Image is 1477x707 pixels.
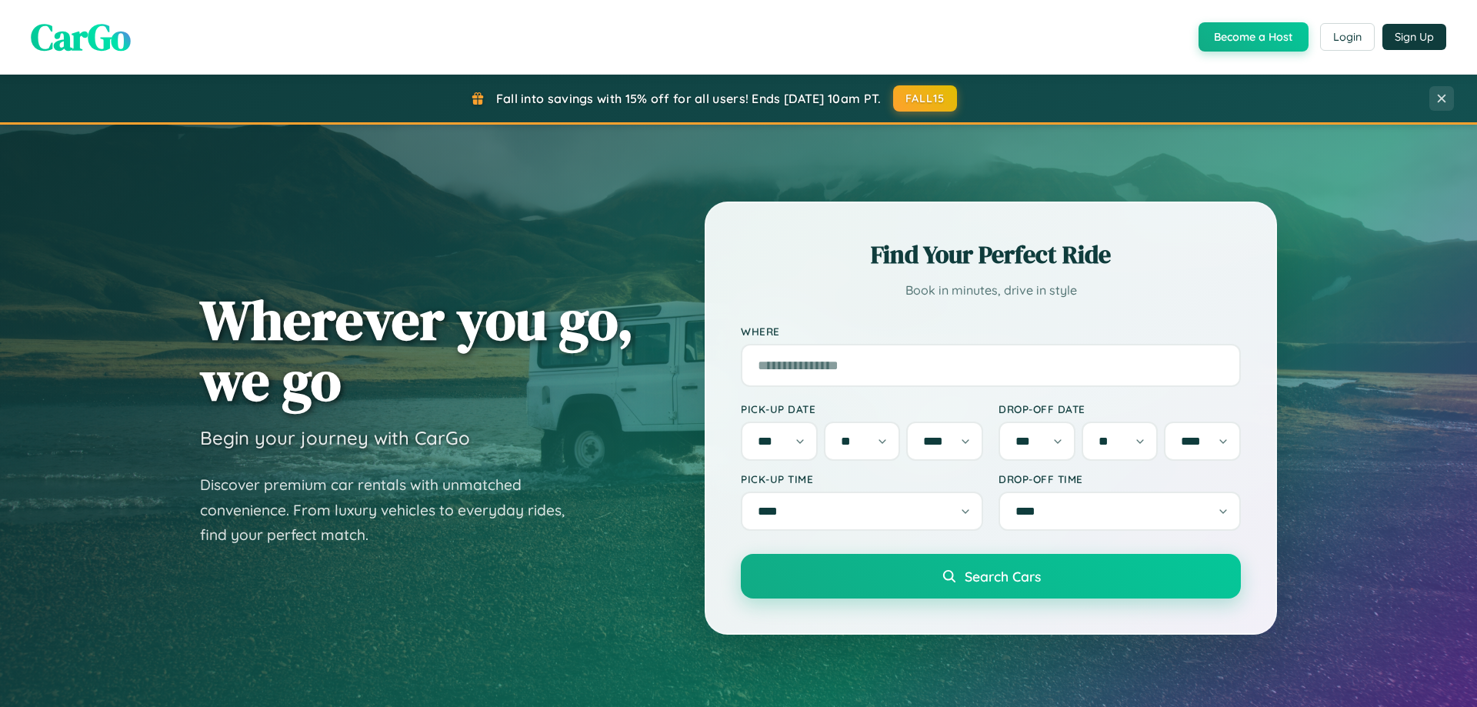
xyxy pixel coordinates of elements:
button: Search Cars [741,554,1241,599]
button: Login [1320,23,1375,51]
button: Become a Host [1199,22,1309,52]
p: Discover premium car rentals with unmatched convenience. From luxury vehicles to everyday rides, ... [200,472,585,548]
button: Sign Up [1382,24,1446,50]
p: Book in minutes, drive in style [741,279,1241,302]
label: Drop-off Date [999,402,1241,415]
label: Pick-up Time [741,472,983,485]
label: Drop-off Time [999,472,1241,485]
span: Search Cars [965,568,1041,585]
h3: Begin your journey with CarGo [200,426,470,449]
h1: Wherever you go, we go [200,289,634,411]
label: Pick-up Date [741,402,983,415]
button: FALL15 [893,85,958,112]
h2: Find Your Perfect Ride [741,238,1241,272]
label: Where [741,325,1241,338]
span: CarGo [31,12,131,62]
span: Fall into savings with 15% off for all users! Ends [DATE] 10am PT. [496,91,882,106]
